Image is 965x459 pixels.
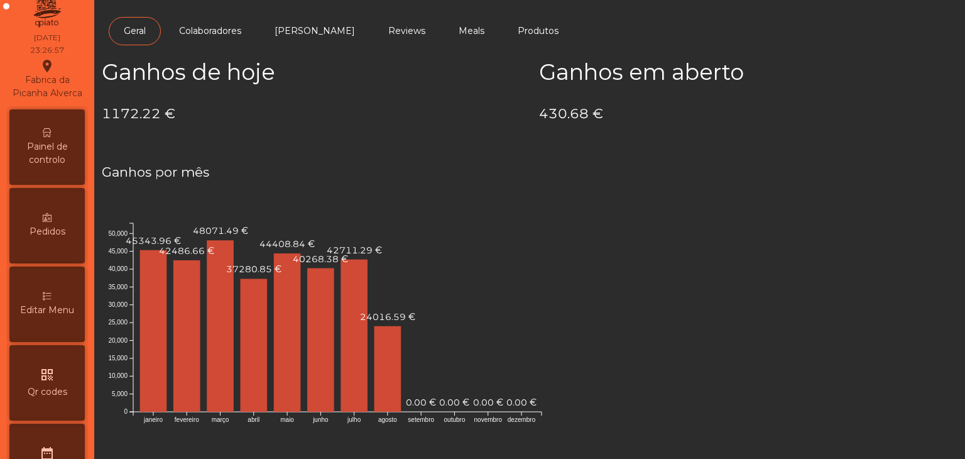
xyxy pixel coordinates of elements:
i: location_on [40,58,55,74]
text: 42486.66 € [159,245,214,257]
a: [PERSON_NAME] [259,17,370,45]
text: 40268.38 € [293,253,348,264]
text: abril [248,416,259,423]
text: 0.00 € [506,397,537,408]
text: 0.00 € [406,397,436,408]
a: Reviews [373,17,440,45]
span: Pedidos [30,225,65,238]
a: Colaboradores [164,17,256,45]
a: Meals [444,17,499,45]
text: 40,000 [108,265,128,272]
span: Editar Menu [20,304,74,317]
text: 30,000 [108,301,128,308]
text: 48071.49 € [193,225,248,236]
div: [DATE] [34,32,60,43]
h4: Ganhos por mês [102,163,957,182]
h2: Ganhos de hoje [102,59,520,86]
text: 45,000 [108,248,128,255]
a: Produtos [503,17,574,45]
text: fevereiro [175,416,199,423]
text: 15,000 [108,355,128,362]
h4: 1172.22 € [102,104,520,123]
text: novembro [474,416,503,423]
h4: 430.68 € [539,104,957,123]
text: 5,000 [112,390,128,397]
text: dezembro [508,416,536,423]
div: Fabrica da Picanha Alverca [10,58,84,100]
text: setembro [408,416,434,423]
text: 0 [124,408,128,415]
span: Qr codes [28,385,67,399]
text: agosto [378,416,397,423]
text: 35,000 [108,284,128,290]
text: 25,000 [108,319,128,326]
text: 10,000 [108,372,128,379]
text: janeiro [143,416,163,423]
a: Geral [109,17,161,45]
text: 37280.85 € [226,263,281,275]
text: 0.00 € [473,397,503,408]
text: 45343.96 € [126,235,181,246]
text: 24016.59 € [360,311,415,323]
text: 20,000 [108,337,128,344]
text: julho [347,416,361,423]
text: 50,000 [108,229,128,236]
i: qr_code [40,367,55,382]
text: outubro [444,416,466,423]
text: junho [312,416,329,423]
span: Painel de controlo [13,140,82,167]
text: 44408.84 € [259,238,315,250]
h2: Ganhos em aberto [539,59,957,86]
text: 0.00 € [439,397,469,408]
text: março [212,416,229,423]
text: 42711.29 € [327,245,382,256]
text: maio [280,416,294,423]
div: 23:26:57 [30,45,64,56]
